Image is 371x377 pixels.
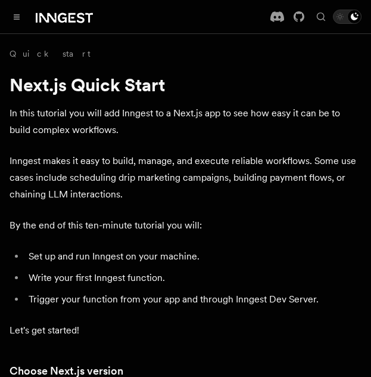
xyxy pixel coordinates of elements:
p: By the end of this ten-minute tutorial you will: [10,217,361,234]
li: Trigger your function from your app and through Inngest Dev Server. [25,291,361,308]
h1: Next.js Quick Start [10,74,361,95]
p: In this tutorial you will add Inngest to a Next.js app to see how easy it can be to build complex... [10,105,361,138]
button: Toggle dark mode [333,10,361,24]
li: Write your first Inngest function. [25,270,361,286]
button: Find something... [314,10,328,24]
p: Let's get started! [10,322,361,339]
button: Toggle navigation [10,10,24,24]
a: Quick start [10,48,91,60]
li: Set up and run Inngest on your machine. [25,248,361,265]
p: Inngest makes it easy to build, manage, and execute reliable workflows. Some use cases include sc... [10,153,361,203]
